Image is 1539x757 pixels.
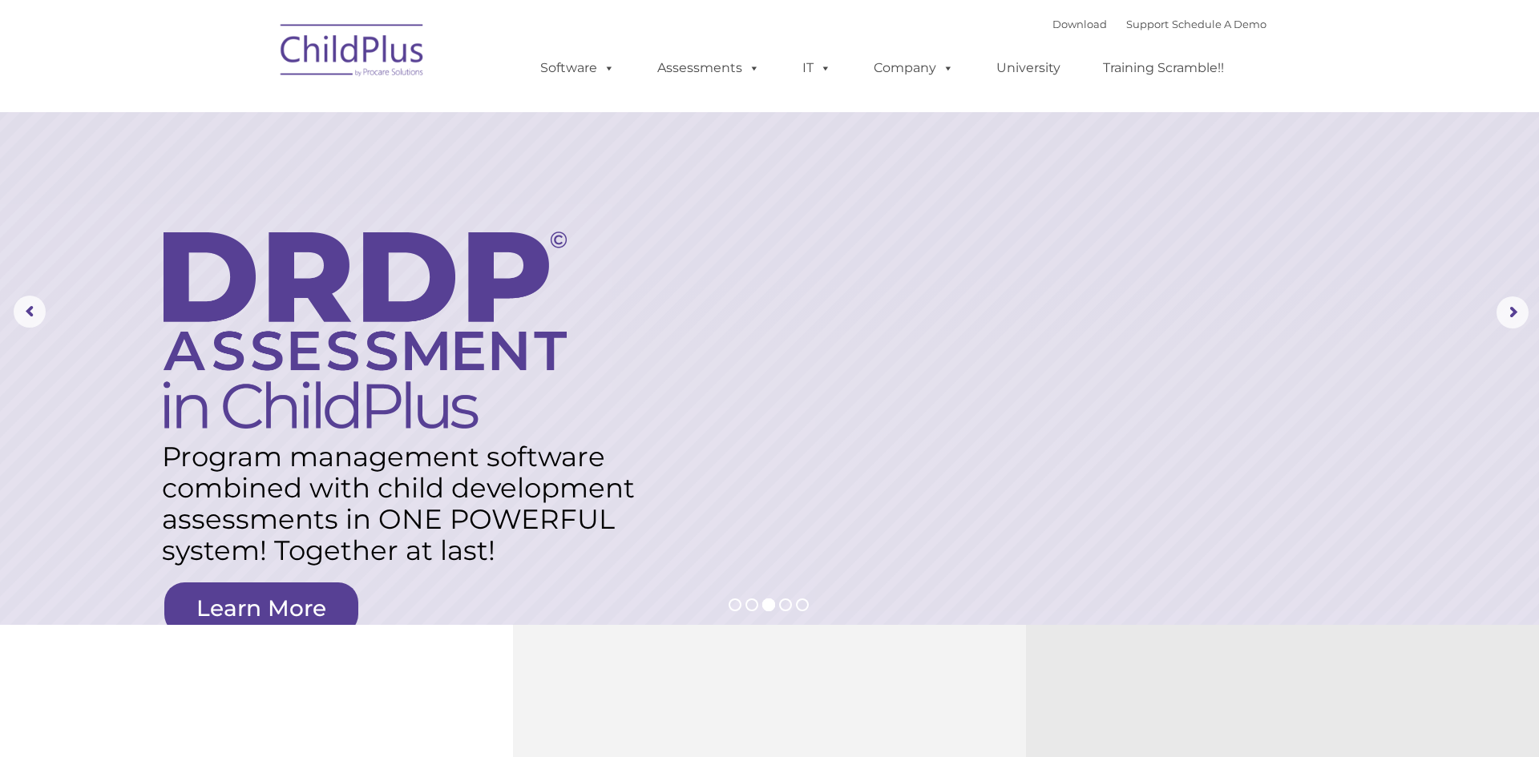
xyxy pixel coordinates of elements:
font: | [1052,18,1266,30]
a: Assessments [641,52,776,84]
span: Phone number [223,171,291,183]
a: Support [1126,18,1169,30]
a: Schedule A Demo [1172,18,1266,30]
a: Learn More [164,582,358,634]
img: ChildPlus by Procare Solutions [273,13,433,93]
span: Last name [223,106,272,118]
a: IT [786,52,847,84]
rs-layer: Program management software combined with child development assessments in ONE POWERFUL system! T... [162,441,655,566]
a: Training Scramble!! [1087,52,1240,84]
a: University [980,52,1076,84]
a: Company [858,52,970,84]
a: Software [524,52,631,84]
img: DRDP Assessment in ChildPlus [164,232,567,429]
a: Download [1052,18,1107,30]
